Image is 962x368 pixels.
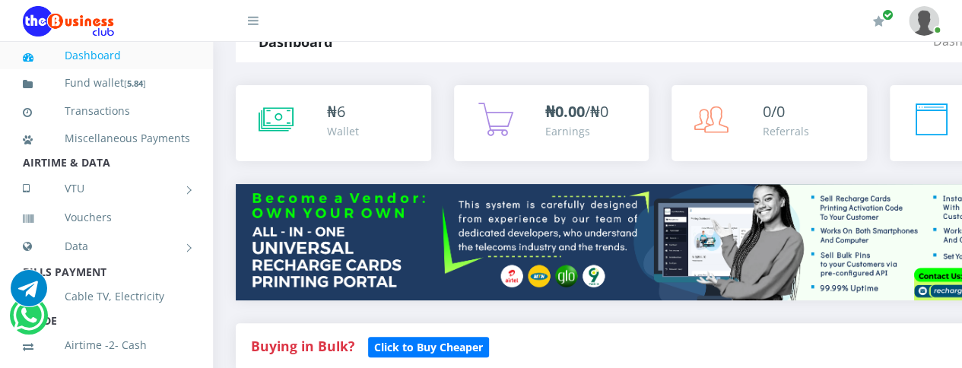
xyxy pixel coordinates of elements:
[251,337,354,355] strong: Buying in Bulk?
[327,123,359,139] div: Wallet
[124,78,146,89] small: [ ]
[127,78,143,89] b: 5.84
[327,100,359,123] div: ₦
[545,101,608,122] span: /₦0
[873,15,884,27] i: Renew/Upgrade Subscription
[368,337,489,355] a: Click to Buy Cheaper
[11,281,47,306] a: Chat for support
[23,279,190,314] a: Cable TV, Electricity
[13,309,44,334] a: Chat for support
[454,85,649,161] a: ₦0.00/₦0 Earnings
[23,6,114,36] img: Logo
[763,101,785,122] span: 0/0
[23,121,190,156] a: Miscellaneous Payments
[763,123,809,139] div: Referrals
[909,6,939,36] img: User
[23,65,190,101] a: Fund wallet[5.84]
[23,227,190,265] a: Data
[374,340,483,354] b: Click to Buy Cheaper
[337,101,345,122] span: 6
[882,9,894,21] span: Renew/Upgrade Subscription
[23,170,190,208] a: VTU
[23,94,190,128] a: Transactions
[545,123,608,139] div: Earnings
[23,38,190,73] a: Dashboard
[23,328,190,363] a: Airtime -2- Cash
[23,200,190,235] a: Vouchers
[236,85,431,161] a: ₦6 Wallet
[545,101,585,122] b: ₦0.00
[671,85,867,161] a: 0/0 Referrals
